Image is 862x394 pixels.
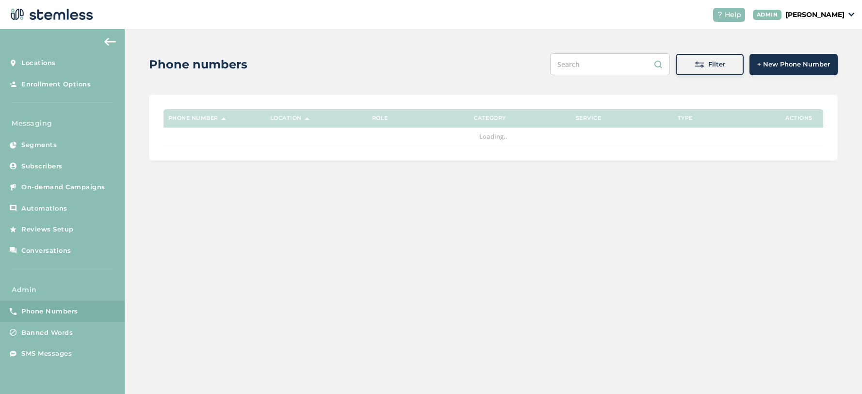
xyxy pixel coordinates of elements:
span: On-demand Campaigns [21,182,105,192]
input: Search [550,53,670,75]
div: ADMIN [753,10,782,20]
span: Reviews Setup [21,225,74,234]
img: icon-help-white-03924b79.svg [717,12,723,17]
img: icon-arrow-back-accent-c549486e.svg [104,38,116,46]
span: Enrollment Options [21,80,91,89]
span: Help [725,10,741,20]
span: Phone Numbers [21,307,78,316]
h2: Phone numbers [149,56,247,73]
span: Locations [21,58,56,68]
span: Subscribers [21,162,63,171]
p: [PERSON_NAME] [785,10,845,20]
button: Filter [676,54,744,75]
img: icon_down-arrow-small-66adaf34.svg [848,13,854,16]
span: + New Phone Number [757,60,830,69]
span: Banned Words [21,328,73,338]
span: Conversations [21,246,71,256]
span: Automations [21,204,67,213]
span: Segments [21,140,57,150]
span: Filter [708,60,725,69]
span: SMS Messages [21,349,72,359]
button: + New Phone Number [749,54,838,75]
img: logo-dark-0685b13c.svg [8,5,93,24]
iframe: Chat Widget [813,347,862,394]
